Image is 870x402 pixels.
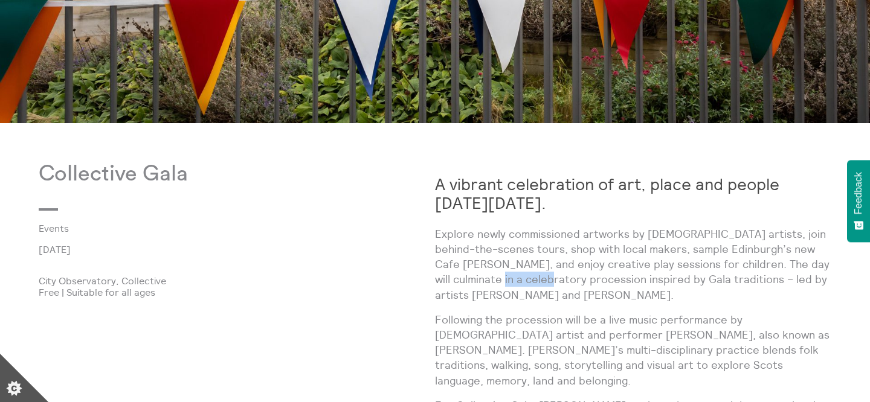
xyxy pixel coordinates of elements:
p: Free | Suitable for all ages [39,287,435,298]
button: Feedback - Show survey [847,160,870,242]
p: [DATE] [39,244,435,255]
strong: A vibrant celebration of art, place and people [DATE][DATE]. [435,174,779,213]
a: Events [39,223,416,234]
p: City Observatory, Collective [39,275,435,286]
span: Feedback [853,172,864,214]
p: Collective Gala [39,162,435,187]
p: Explore newly commissioned artworks by [DEMOGRAPHIC_DATA] artists, join behind-the-scenes tours, ... [435,226,831,302]
p: Following the procession will be a live music performance by [DEMOGRAPHIC_DATA] artist and perfor... [435,312,831,388]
